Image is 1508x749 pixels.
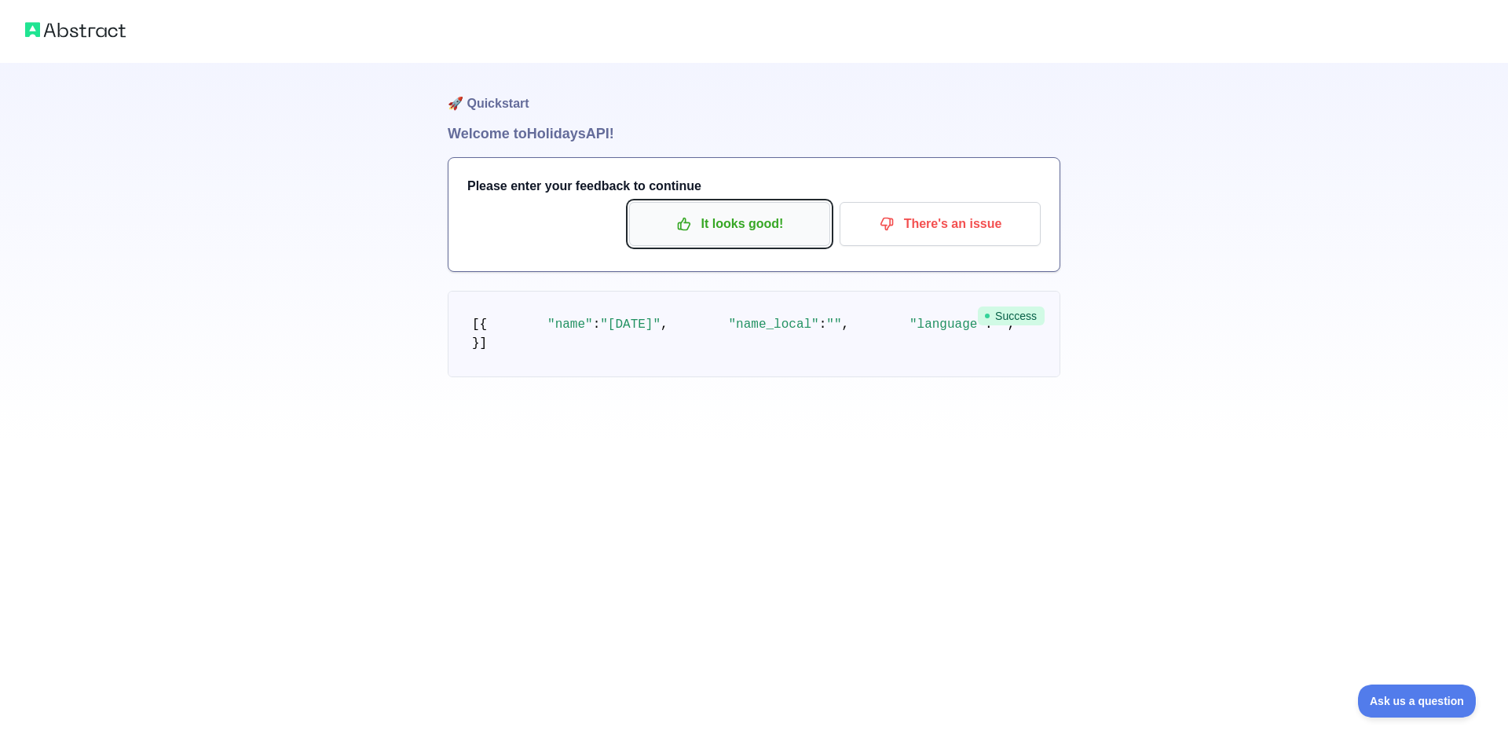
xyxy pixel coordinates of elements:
span: "language" [910,318,985,332]
span: Success [978,307,1045,325]
p: There's an issue [851,211,1029,237]
span: : [593,318,601,332]
iframe: Toggle Customer Support [1358,685,1477,718]
span: "[DATE]" [600,318,661,332]
h3: Please enter your feedback to continue [467,177,1041,196]
h1: 🚀 Quickstart [448,63,1060,123]
h1: Welcome to Holidays API! [448,123,1060,145]
span: "name" [547,318,593,332]
span: "name_local" [728,318,818,332]
button: It looks good! [629,202,830,246]
span: "" [826,318,841,332]
span: , [661,318,668,332]
img: Abstract logo [25,19,126,41]
span: [ [472,318,480,332]
button: There's an issue [840,202,1041,246]
p: It looks good! [641,211,818,237]
span: , [842,318,850,332]
span: : [819,318,827,332]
